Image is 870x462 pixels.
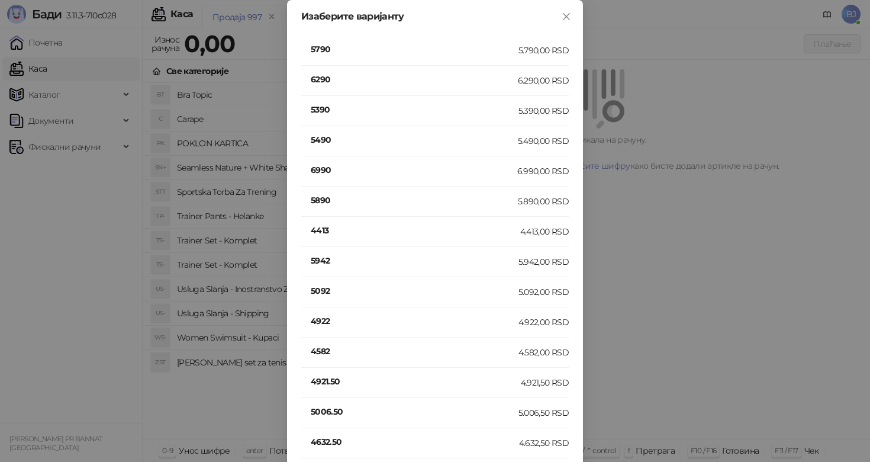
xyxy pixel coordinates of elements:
h4: 6290 [311,73,518,86]
h4: 5006.50 [311,405,518,418]
div: 4.413,00 RSD [520,225,569,238]
span: Close [557,12,576,21]
h4: 5092 [311,284,518,297]
h4: 4582 [311,345,518,358]
span: close [562,12,571,21]
h4: 5790 [311,43,518,56]
div: 4.922,00 RSD [518,316,569,329]
div: 5.790,00 RSD [518,44,569,57]
button: Close [557,7,576,26]
h4: 4413 [311,224,520,237]
div: 6.990,00 RSD [517,165,569,178]
h4: 4632.50 [311,435,519,448]
h4: 5490 [311,133,518,146]
div: 5.092,00 RSD [518,285,569,299]
div: 5.942,00 RSD [518,255,569,268]
div: Изаберите варијанту [301,12,569,21]
div: 4.921,50 RSD [521,376,569,389]
div: 4.632,50 RSD [519,437,569,450]
div: 5.890,00 RSD [518,195,569,208]
h4: 6990 [311,163,517,177]
h4: 4922 [311,315,518,328]
div: 4.582,00 RSD [518,346,569,359]
div: 6.290,00 RSD [518,74,569,87]
h4: 5390 [311,103,518,116]
h4: 4921.50 [311,375,521,388]
h4: 5890 [311,194,518,207]
div: 5.006,50 RSD [518,406,569,419]
div: 5.490,00 RSD [518,134,569,147]
div: 5.390,00 RSD [518,104,569,117]
h4: 5942 [311,254,518,267]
